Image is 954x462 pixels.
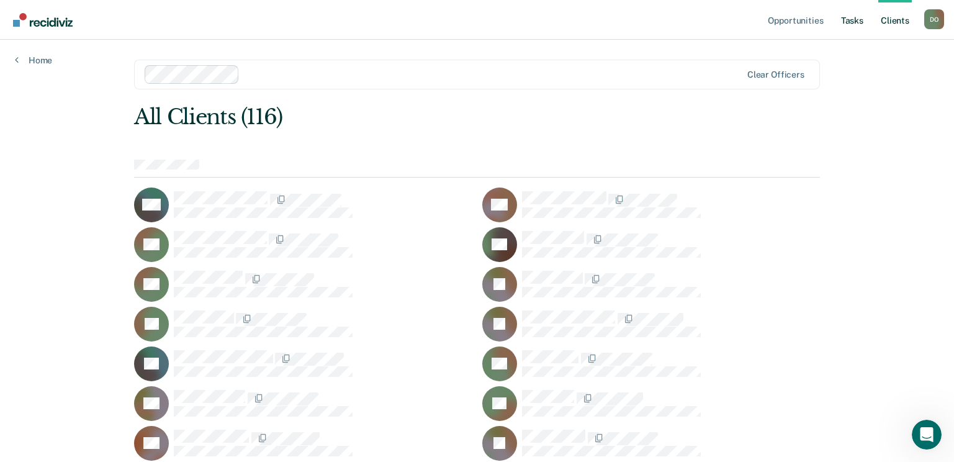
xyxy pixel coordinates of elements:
a: Home [15,55,52,66]
iframe: Intercom live chat [912,420,942,450]
div: D O [924,9,944,29]
div: All Clients (116) [134,104,683,130]
button: Profile dropdown button [924,9,944,29]
img: Recidiviz [13,13,73,27]
div: Clear officers [747,70,804,80]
